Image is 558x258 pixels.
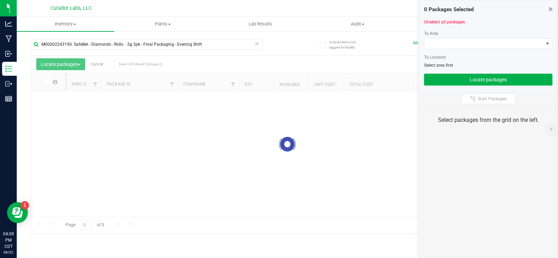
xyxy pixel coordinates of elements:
button: Locate packages [424,74,552,86]
a: Inventory [17,17,114,31]
inline-svg: Inventory [5,65,12,72]
inline-svg: Outbound [5,80,12,87]
iframe: Resource center [7,202,28,223]
span: Curador Labs, LLC [51,5,92,11]
span: To Location [424,55,446,60]
p: 04:09 PM CDT [3,231,14,250]
span: Audit [309,21,406,27]
span: Clear [254,39,259,48]
inline-svg: Analytics [5,20,12,27]
inline-svg: Reports [5,95,12,102]
span: Select area first [424,63,453,68]
span: Include items not tagged for facility [329,39,364,50]
span: Scan Packages [478,96,507,102]
a: Audit [309,17,406,31]
span: Lab Results [239,21,281,27]
inline-svg: Manufacturing [5,35,12,42]
a: Plants [114,17,211,31]
div: Select packages from the grid on the left. [428,116,549,124]
span: Plants [114,21,211,27]
p: 08/22 [3,250,14,255]
span: Inventory [17,21,114,27]
a: Lab Results [212,17,309,31]
button: Scan Packages [461,94,515,104]
inline-svg: Inbound [5,50,12,57]
input: Search Package ID, Item Name, SKU, Lot or Part Number... [31,39,263,50]
button: Manage package tags [413,40,455,46]
a: Unselect all packages [424,20,465,24]
a: Inventory Counts [406,17,504,31]
iframe: Resource center unread badge [21,201,29,209]
span: To Area [424,31,438,36]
